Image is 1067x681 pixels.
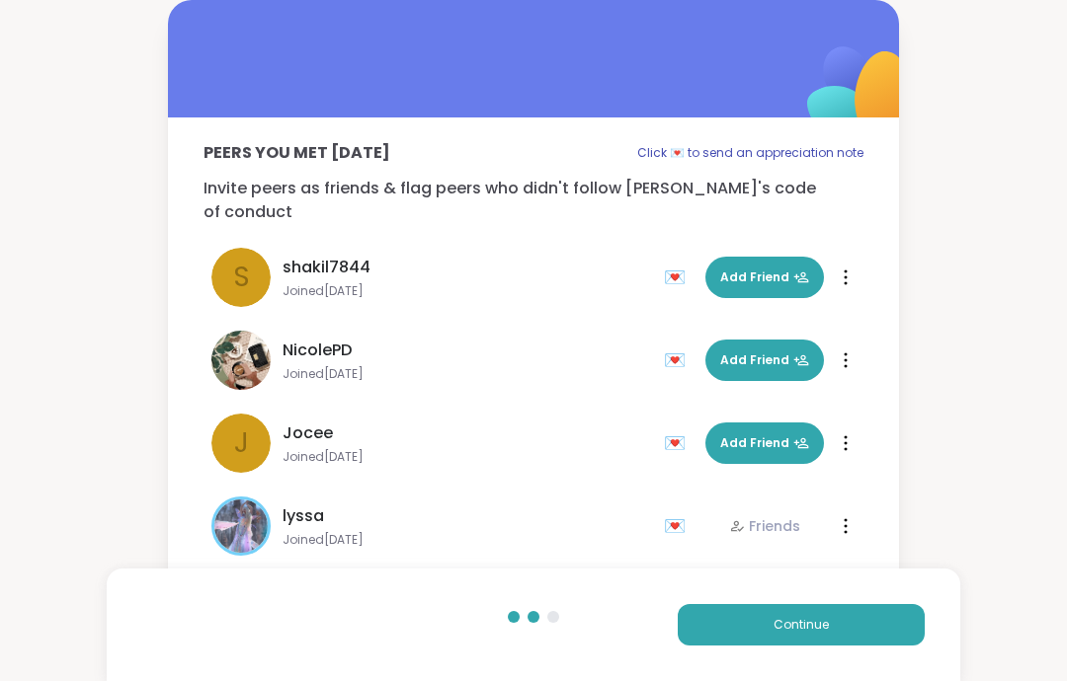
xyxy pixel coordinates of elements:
button: Add Friend [705,422,824,464]
span: Joined [DATE] [283,449,652,465]
p: Invite peers as friends & flag peers who didn't follow [PERSON_NAME]'s code of conduct [204,177,863,224]
span: Joined [DATE] [283,532,652,548]
span: Add Friend [720,434,809,452]
span: s [233,257,250,298]
span: Add Friend [720,351,809,369]
span: Joined [DATE] [283,366,652,382]
img: lyssa [214,499,268,553]
div: 💌 [664,262,694,293]
div: 💌 [664,510,694,542]
p: Peers you met [DATE] [204,141,390,165]
span: lyssa [283,504,324,528]
button: Continue [678,604,925,645]
p: Click 💌 to send an appreciation note [637,141,863,165]
span: Jocee [283,421,333,445]
span: NicolePD [283,339,352,362]
span: Joined [DATE] [283,283,652,299]
span: Continue [774,616,829,634]
div: 💌 [664,344,694,376]
div: Friends [729,516,800,536]
div: 💌 [664,427,694,459]
span: shakil7844 [283,256,370,279]
button: Add Friend [705,340,824,381]
button: Add Friend [705,257,824,298]
img: NicolePD [211,331,271,390]
span: Add Friend [720,268,809,286]
span: J [234,422,249,464]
